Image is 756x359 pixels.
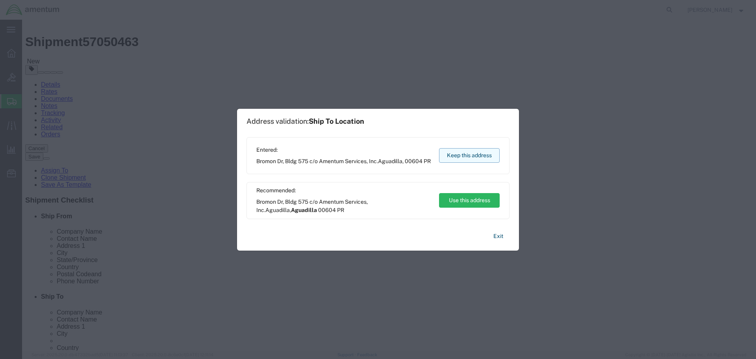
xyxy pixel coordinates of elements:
[256,186,432,195] span: Recommended:
[439,193,500,208] button: Use this address
[439,148,500,163] button: Keep this address
[318,207,336,213] span: 00604
[256,157,431,166] span: Bromon Dr, Bldg 575 c/o Amentum Services, Inc. ,
[265,207,290,213] span: Aguadilla
[405,158,422,164] span: 00604
[487,229,510,243] button: Exit
[378,158,402,164] span: Aguadilla
[309,117,364,125] span: Ship To Location
[246,117,364,126] h1: Address validation:
[256,146,431,154] span: Entered:
[424,158,431,164] span: PR
[337,207,344,213] span: PR
[256,198,432,214] span: Bromon Dr, Bldg 575 c/o Amentum Services, Inc. ,
[291,207,317,213] span: Aguadilla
